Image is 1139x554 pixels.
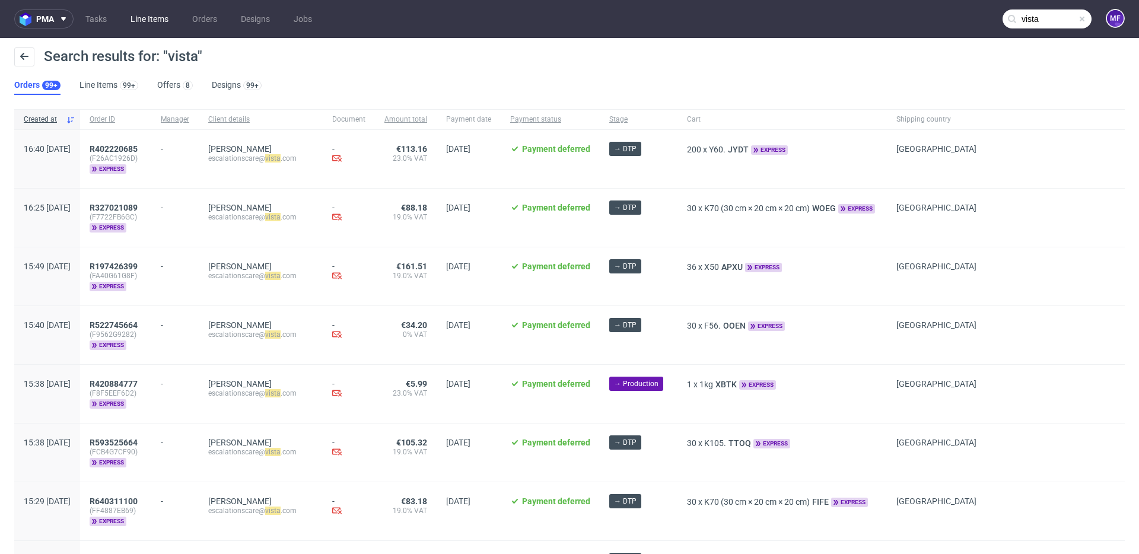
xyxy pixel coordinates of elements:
a: R420884777 [90,379,140,389]
a: [PERSON_NAME] [208,262,272,271]
span: (FA40G61G8F) [90,271,142,281]
span: pma [36,15,54,23]
span: JYDT [726,145,751,154]
a: R640311100 [90,496,140,506]
span: Payment status [510,114,590,125]
span: 0% VAT [384,330,427,339]
span: 30 [687,438,696,448]
span: Payment deferred [522,496,590,506]
a: R197426399 [90,262,140,271]
span: 15:29 [DATE] [24,496,71,506]
div: 99+ [45,81,58,90]
span: [GEOGRAPHIC_DATA] [896,203,976,212]
mark: vista [265,272,281,280]
div: x [687,320,877,331]
span: Payment deferred [522,262,590,271]
span: €83.18 [401,496,427,506]
a: FIFE [810,497,831,507]
a: [PERSON_NAME] [208,144,272,154]
a: TTOQ [726,438,753,448]
span: Created at [24,114,61,125]
span: [GEOGRAPHIC_DATA] [896,438,976,447]
span: express [838,204,875,214]
span: Search results for: "vista" [44,48,202,65]
div: - [161,257,189,271]
span: Manager [161,114,189,125]
mark: vista [265,213,281,221]
span: express [90,282,126,291]
div: x [687,144,877,155]
span: [DATE] [446,379,470,389]
div: - [161,316,189,330]
a: Tasks [78,9,114,28]
span: Shipping country [896,114,976,125]
span: [GEOGRAPHIC_DATA] [896,379,976,389]
span: Payment deferred [522,144,590,154]
button: pma [14,9,74,28]
div: x [687,262,877,272]
span: express [831,498,868,507]
span: Payment deferred [522,203,590,212]
span: express [751,145,788,155]
span: Cart [687,114,877,125]
span: K70 (30 cm × 20 cm × 20 cm) [704,203,810,213]
span: express [90,164,126,174]
span: 30 [687,497,696,507]
span: express [748,321,785,331]
span: K70 (30 cm × 20 cm × 20 cm) [704,497,810,507]
span: APXU [719,262,745,272]
span: [DATE] [446,203,470,212]
span: Document [332,114,365,125]
mark: vista [265,330,281,339]
img: logo [20,12,36,26]
a: Jobs [287,9,319,28]
span: 15:49 [DATE] [24,262,71,271]
span: [DATE] [446,320,470,330]
a: Orders [185,9,224,28]
a: [PERSON_NAME] [208,379,272,389]
span: €88.18 [401,203,427,212]
span: → DTP [614,261,637,272]
span: R402220685 [90,144,138,154]
span: [DATE] [446,262,470,271]
div: escalationscare@ .com [208,389,313,398]
span: [GEOGRAPHIC_DATA] [896,144,976,154]
span: 19.0% VAT [384,271,427,281]
span: €5.99 [406,379,427,389]
span: 19.0% VAT [384,447,427,457]
span: (F9562G9282) [90,330,142,339]
span: WOEG [810,203,838,213]
span: Payment deferred [522,379,590,389]
div: x [687,438,877,448]
figcaption: MF [1107,10,1124,27]
div: - [161,433,189,447]
span: Payment date [446,114,491,125]
span: K105. [704,438,726,448]
span: [GEOGRAPHIC_DATA] [896,320,976,330]
span: Order ID [90,114,142,125]
a: Line Items [123,9,176,28]
div: escalationscare@ .com [208,330,313,339]
span: → DTP [614,496,637,507]
div: 99+ [246,81,259,90]
span: express [90,340,126,350]
span: (FF4887EB69) [90,506,142,515]
span: XBTK [713,380,739,389]
mark: vista [265,154,281,163]
span: 1kg [699,380,713,389]
span: [GEOGRAPHIC_DATA] [896,262,976,271]
div: - [332,203,365,224]
div: x [687,203,877,214]
span: express [745,263,782,272]
div: x [687,496,877,507]
span: [DATE] [446,144,470,154]
span: Stage [609,114,668,125]
span: €113.16 [396,144,427,154]
span: express [90,517,126,526]
span: express [90,399,126,409]
span: 19.0% VAT [384,212,427,222]
span: R197426399 [90,262,138,271]
mark: vista [265,507,281,515]
div: escalationscare@ .com [208,154,313,163]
